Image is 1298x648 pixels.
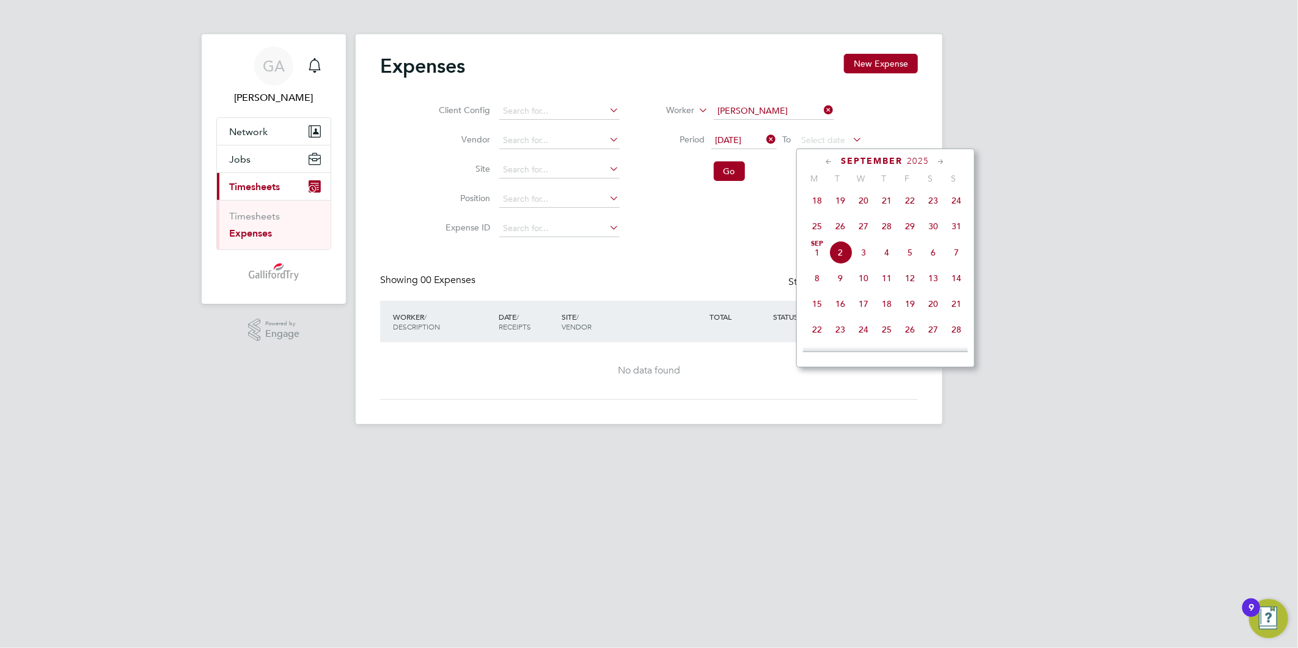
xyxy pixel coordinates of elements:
[922,292,945,315] span: 20
[217,200,331,249] div: Timesheets
[576,312,579,322] span: /
[899,241,922,264] span: 5
[499,191,620,208] input: Search for...
[876,267,899,290] span: 11
[806,318,829,341] span: 22
[217,118,331,145] button: Network
[265,318,299,329] span: Powered by
[562,322,592,331] span: VENDOR
[899,189,922,212] span: 22
[380,54,465,78] h2: Expenses
[876,189,899,212] span: 21
[788,274,893,291] div: Status:
[263,58,285,74] span: GA
[829,215,853,238] span: 26
[392,364,906,377] div: No data found
[496,306,559,337] div: DATE
[706,306,770,328] div: TOTAL
[919,173,942,184] span: S
[853,189,876,212] span: 20
[922,215,945,238] span: 30
[922,189,945,212] span: 23
[899,318,922,341] span: 26
[229,210,280,222] a: Timesheets
[842,156,903,166] span: September
[945,292,969,315] span: 21
[424,312,427,322] span: /
[945,318,969,341] span: 28
[806,267,829,290] span: 8
[876,292,899,315] span: 18
[873,173,896,184] span: T
[216,46,331,105] a: GA[PERSON_NAME]
[806,241,829,247] span: Sep
[559,306,706,337] div: SITE
[876,241,899,264] span: 4
[853,215,876,238] span: 27
[380,274,478,287] div: Showing
[806,189,829,212] span: 18
[853,318,876,341] span: 24
[248,318,300,342] a: Powered byEngage
[899,267,922,290] span: 12
[716,134,742,145] span: [DATE]
[229,153,251,165] span: Jobs
[945,215,969,238] span: 31
[806,292,829,315] span: 15
[876,215,899,238] span: 28
[853,241,876,264] span: 3
[249,262,299,282] img: gallifordtry-logo-retina.png
[436,222,491,233] label: Expense ID
[499,103,620,120] input: Search for...
[829,318,853,341] span: 23
[942,173,966,184] span: S
[436,105,491,116] label: Client Config
[217,173,331,200] button: Timesheets
[829,267,853,290] span: 9
[499,220,620,237] input: Search for...
[803,173,826,184] span: M
[436,193,491,204] label: Position
[806,344,829,367] span: 29
[945,241,969,264] span: 7
[770,306,834,328] div: STATUS
[908,156,930,166] span: 2025
[829,241,853,264] span: 2
[516,312,519,322] span: /
[802,134,846,145] span: Select date
[420,274,475,286] span: 00 Expenses
[216,90,331,105] span: Gary Attwell
[922,267,945,290] span: 13
[229,126,268,138] span: Network
[806,241,829,264] span: 1
[876,318,899,341] span: 25
[714,103,834,120] input: Search for...
[202,34,346,304] nav: Main navigation
[390,306,496,337] div: WORKER
[499,132,620,149] input: Search for...
[899,292,922,315] span: 19
[829,344,853,367] span: 30
[806,215,829,238] span: 25
[650,134,705,145] label: Period
[499,322,531,331] span: RECEIPTS
[896,173,919,184] span: F
[853,292,876,315] span: 17
[229,227,272,239] a: Expenses
[1248,608,1254,624] div: 9
[853,267,876,290] span: 10
[265,329,299,339] span: Engage
[899,215,922,238] span: 29
[849,173,873,184] span: W
[229,181,280,193] span: Timesheets
[436,163,491,174] label: Site
[216,262,331,282] a: Go to home page
[436,134,491,145] label: Vendor
[922,241,945,264] span: 6
[922,318,945,341] span: 27
[829,189,853,212] span: 19
[779,131,795,147] span: To
[217,145,331,172] button: Jobs
[499,161,620,179] input: Search for...
[945,189,969,212] span: 24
